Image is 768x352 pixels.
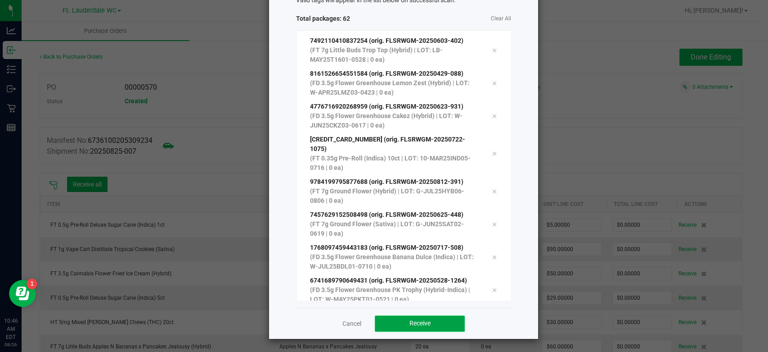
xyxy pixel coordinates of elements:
span: 8161526654551584 (orig. FLSRWGM-20250429-088) [310,70,463,77]
div: Remove tag [485,110,504,121]
span: 1768097459443183 (orig. FLSRWGM-20250717-508) [310,244,463,251]
span: 9784199795877688 (orig. FLSRWGM-20250812-391) [310,178,463,185]
iframe: Resource center unread badge [27,279,37,289]
p: (FD 3.5g Flower Greenhouse Banana Dulce (Indica) | LOT: W-JUL25BDL01-0710 | 0 ea) [310,252,478,271]
p: (FT 0.35g Pre-Roll (Indica) 10ct | LOT: 10-MAR25IND05-0716 | 0 ea) [310,154,478,173]
div: Remove tag [485,251,504,262]
a: Cancel [342,319,361,328]
p: (FD 3.5g Flower Greenhouse Lemon Zest (Hybrid) | LOT: W-APR25LMZ03-0423 | 0 ea) [310,78,478,97]
p: (FD 3.5g Flower Greenhouse Cakez (Hybrid) | LOT: W-JUN25CKZ03-0617 | 0 ea) [310,111,478,130]
span: 6741689790649431 (orig. FLSRWGM-20250528-1264) [310,277,467,284]
p: (FT 7g Ground Flower (Hybrid) | LOT: G-JUL25HYB06-0806 | 0 ea) [310,187,478,206]
div: Remove tag [485,284,504,295]
span: [CREDIT_CARD_NUMBER] (orig. FLSRWGM-20250722-1075) [310,136,465,152]
p: (FT 7g Ground Flower (Sativa) | LOT: G-JUN25SAT02-0619 | 0 ea) [310,219,478,238]
div: Remove tag [485,148,504,159]
div: Remove tag [485,45,504,55]
div: Remove tag [485,219,504,229]
p: (FD 3.5g Flower Greenhouse PK Trophy (Hybrid-Indica) | LOT: W-MAY25PKT01-0521 | 0 ea) [310,285,478,304]
span: 7457629152508498 (orig. FLSRWGM-20250625-448) [310,211,463,218]
a: Clear All [491,15,511,23]
p: (FT 7g Little Buds Trop Top (Hybrid) | LOT: LB-MAY25T1601-0528 | 0 ea) [310,46,478,64]
span: Total packages: 62 [296,14,404,23]
iframe: Resource center [9,280,36,307]
span: 4776716920268959 (orig. FLSRWGM-20250623-931) [310,103,463,110]
span: 7492110410837254 (orig. FLSRWGM-20250603-402) [310,37,463,44]
div: Remove tag [485,78,504,88]
div: Remove tag [485,186,504,197]
span: Receive [409,320,431,327]
button: Receive [375,315,465,332]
